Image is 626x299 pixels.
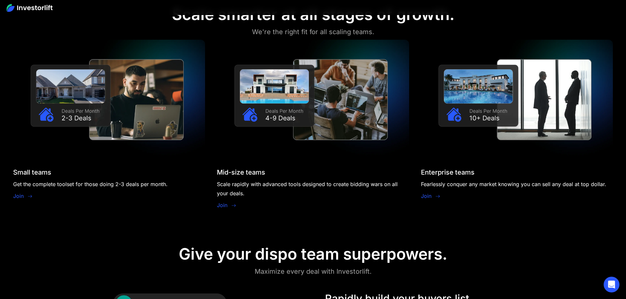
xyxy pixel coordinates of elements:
[217,168,265,176] div: Mid-size teams
[172,5,454,24] div: Scale smarter at all stages of growth.
[421,180,606,189] div: Fearlessly conquer any market knowing you can sell any deal at top dollar.
[252,27,374,37] div: We're the right fit for all scaling teams.
[13,168,51,176] div: Small teams
[421,192,431,200] a: Join
[255,266,372,277] div: Maximize every deal with Investorlift.
[604,277,619,292] div: Open Intercom Messenger
[217,180,409,198] div: Scale rapidly with advanced tools designed to create bidding wars on all your deals.
[421,168,475,176] div: Enterprise teams
[179,245,447,264] div: Give your dispo team superpowers.
[217,201,227,209] a: Join
[13,192,24,200] a: Join
[13,180,168,189] div: Get the complete toolset for those doing 2-3 deals per month.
